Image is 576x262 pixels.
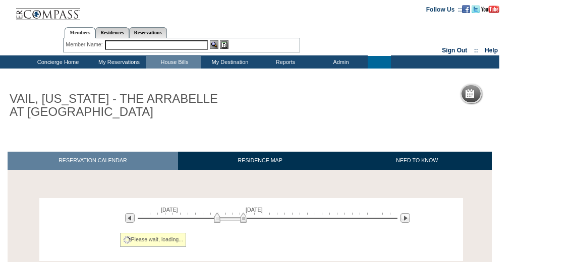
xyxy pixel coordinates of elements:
td: My Reservations [90,56,146,69]
a: Become our fan on Facebook [462,6,470,12]
span: [DATE] [246,207,263,213]
td: Admin [312,56,368,69]
td: My Destination [201,56,257,69]
img: Follow us on Twitter [472,5,480,13]
a: NEED TO KNOW [342,152,492,169]
img: Previous [125,213,135,223]
img: View [210,40,218,49]
span: :: [474,47,478,54]
td: House Bills [146,56,201,69]
span: [DATE] [161,207,178,213]
a: Subscribe to our YouTube Channel [481,6,499,12]
h5: Reservation Calendar [478,91,555,97]
a: Help [485,47,498,54]
a: Members [65,27,95,38]
a: RESERVATION CALENDAR [8,152,178,169]
td: Follow Us :: [426,5,462,13]
img: Next [400,213,410,223]
div: Please wait, loading... [120,233,187,247]
a: Reservations [129,27,167,38]
td: Reports [257,56,312,69]
h1: VAIL, [US_STATE] - THE ARRABELLE AT [GEOGRAPHIC_DATA] [8,90,234,121]
a: RESIDENCE MAP [178,152,342,169]
a: Sign Out [442,47,467,54]
img: Reservations [220,40,228,49]
img: Subscribe to our YouTube Channel [481,6,499,13]
td: Concierge Home [24,56,90,69]
a: Residences [95,27,129,38]
img: Become our fan on Facebook [462,5,470,13]
img: spinner2.gif [123,236,131,244]
div: Member Name: [66,40,104,49]
a: Follow us on Twitter [472,6,480,12]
